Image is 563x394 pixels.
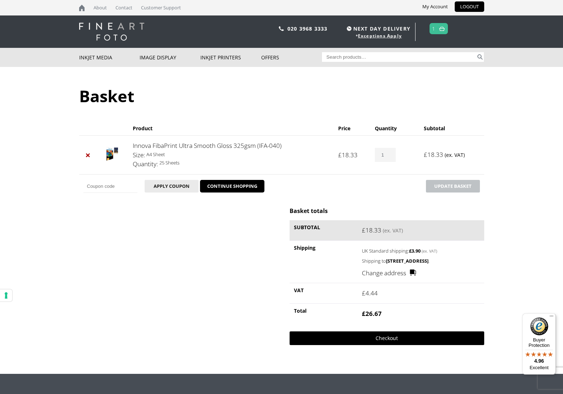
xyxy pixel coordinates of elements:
[522,313,556,375] button: Trusted Shops TrustmarkBuyer Protection4.96Excellent
[261,48,322,67] a: Offers
[83,150,93,160] a: Remove Innova FibaPrint Ultra Smooth Gloss 325gsm (IFA-040) from basket
[534,358,544,364] span: 4.96
[530,317,548,335] img: Trusted Shops Trustmark
[79,48,140,67] a: Inkjet Media
[133,159,158,169] dt: Quantity:
[347,26,351,31] img: time.svg
[375,148,396,162] input: Product quantity
[362,268,416,278] a: Change address
[362,309,382,318] bdi: 26.67
[362,289,378,297] bdi: 4.44
[334,121,371,135] th: Price
[362,226,366,234] span: £
[290,331,484,345] a: Checkout
[83,180,137,193] input: Coupon code
[522,337,556,348] p: Buyer Protection
[422,248,437,254] small: (ex. VAT)
[409,248,421,254] bdi: 3.90
[322,52,476,62] input: Search products…
[290,303,358,324] th: Total
[290,240,358,283] th: Shipping
[419,121,484,135] th: Subtotal
[338,151,342,159] span: £
[362,246,468,255] label: UK Standard shipping:
[133,141,282,150] a: Innova FibaPrint Ultra Smooth Gloss 325gsm (IFA-040)
[133,150,330,159] p: A4 Sheet
[455,1,484,12] a: LOGOUT
[133,150,145,160] dt: Size:
[145,180,199,193] button: Apply coupon
[79,23,144,41] img: logo-white.svg
[522,365,556,371] p: Excellent
[362,309,366,318] span: £
[290,283,358,303] th: VAT
[476,52,484,62] button: Search
[279,26,284,31] img: phone.svg
[106,146,118,161] img: Innova FibaPrint Ultra Smooth Gloss 325gsm (IFA-040)
[424,150,427,159] span: £
[386,258,428,264] strong: [STREET_ADDRESS]
[140,48,200,67] a: Image Display
[362,257,480,265] p: Shipping to .
[200,180,264,193] a: CONTINUE SHOPPING
[290,207,484,215] h2: Basket totals
[338,151,358,159] bdi: 18.33
[547,313,556,322] button: Menu
[417,1,453,12] a: My Account
[383,227,403,234] small: (ex. VAT)
[424,150,443,159] bdi: 18.33
[371,121,419,135] th: Quantity
[362,226,381,234] bdi: 18.33
[445,151,465,158] small: (ex. VAT)
[287,25,328,32] a: 020 3968 3333
[79,85,484,107] h1: Basket
[409,248,412,254] span: £
[133,159,330,167] p: 25 Sheets
[200,48,261,67] a: Inkjet Printers
[358,33,402,39] a: Exceptions Apply
[290,220,358,241] th: Subtotal
[439,26,445,31] img: basket.svg
[362,289,366,297] span: £
[345,24,410,33] span: NEXT DAY DELIVERY
[128,121,334,135] th: Product
[426,180,480,193] button: Update basket
[432,23,435,34] a: 1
